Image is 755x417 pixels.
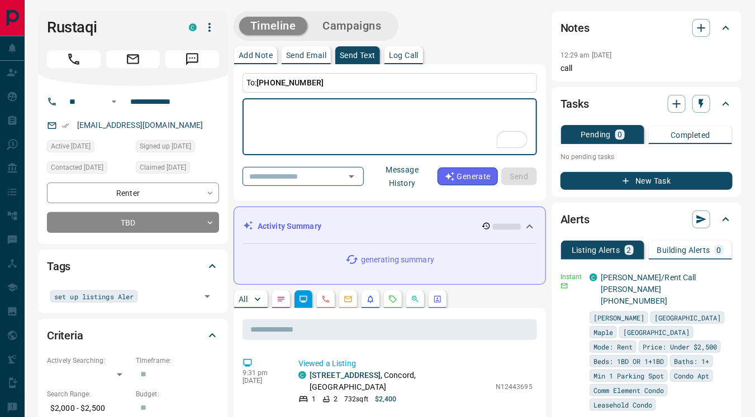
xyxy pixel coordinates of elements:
p: 9:31 pm [243,369,282,377]
span: set up listings Aler [54,291,134,302]
p: Actively Searching: [47,356,130,366]
button: Message History [367,161,438,192]
p: 2 [627,246,631,254]
p: [DATE] [243,377,282,385]
div: Activity Summary [243,216,536,237]
span: [PERSON_NAME] [593,312,644,323]
div: Notes [561,15,733,41]
span: Claimed [DATE] [140,162,186,173]
svg: Requests [388,295,397,304]
svg: Agent Actions [433,295,442,304]
p: Send Text [340,51,376,59]
span: Email [106,50,160,68]
span: [PHONE_NUMBER] [257,78,324,87]
p: N12443695 [496,382,533,392]
svg: Lead Browsing Activity [299,295,308,304]
p: 12:29 am [DATE] [561,51,612,59]
h1: Rustaqi [47,18,172,36]
button: Open [107,95,121,108]
h2: Criteria [47,327,83,344]
div: Criteria [47,322,219,349]
span: [GEOGRAPHIC_DATA] [623,327,690,338]
div: Mon Jan 08 2024 [136,140,219,156]
span: Leasehold Condo [593,399,652,410]
p: Instant [561,272,583,282]
div: condos.ca [298,371,306,379]
div: Alerts [561,206,733,233]
span: Min 1 Parking Spot [593,370,664,381]
span: Condo Apt [674,370,709,381]
p: No pending tasks [561,148,733,165]
h2: Tasks [561,95,589,113]
h2: Notes [561,19,590,37]
p: Completed [671,131,710,139]
div: Renter [47,183,219,203]
p: All [239,295,248,303]
span: Price: Under $2,500 [643,341,717,352]
p: Search Range: [47,389,130,399]
p: Budget: [136,389,219,399]
p: 0 [618,131,622,138]
svg: Email [561,282,568,290]
svg: Calls [321,295,330,304]
p: 1 [312,394,316,404]
p: Activity Summary [258,221,321,232]
div: Mon Oct 13 2025 [47,140,130,156]
svg: Opportunities [411,295,420,304]
p: Viewed a Listing [298,358,533,370]
button: Generate [438,167,498,185]
div: Tasks [561,90,733,117]
svg: Listing Alerts [366,295,375,304]
h2: Alerts [561,210,590,228]
div: Tags [47,253,219,280]
a: [PERSON_NAME]/Rent Call [PERSON_NAME] [PHONE_NUMBER] [601,273,696,305]
span: Message [165,50,219,68]
span: Baths: 1+ [674,356,709,367]
p: Pending [581,131,611,138]
div: TBD [47,212,219,233]
p: Timeframe: [136,356,219,366]
button: Campaigns [312,17,393,35]
p: To: [243,73,537,93]
p: Send Email [286,51,326,59]
button: Open [344,169,359,184]
div: Mon Oct 13 2025 [47,161,130,177]
textarea: To enrich screen reader interactions, please activate Accessibility in Grammarly extension settings [250,103,529,151]
h2: Tags [47,257,70,275]
p: Listing Alerts [572,246,620,254]
p: 2 [334,394,338,404]
p: call [561,63,733,74]
div: condos.ca [590,274,597,281]
span: Contacted [DATE] [51,162,103,173]
span: Call [47,50,101,68]
p: generating summary [361,254,434,266]
span: Maple [593,327,613,338]
p: Building Alerts [657,246,710,254]
span: Comm Element Condo [593,385,664,396]
a: [EMAIL_ADDRESS][DOMAIN_NAME] [77,121,203,130]
span: Beds: 1BD OR 1+1BD [593,356,664,367]
p: Log Call [389,51,419,59]
button: Open [200,289,215,304]
button: Timeline [239,17,307,35]
span: Mode: Rent [593,341,633,352]
svg: Email Verified [61,122,69,130]
p: , Concord, [GEOGRAPHIC_DATA] [310,370,490,393]
div: condos.ca [189,23,197,31]
p: $2,400 [375,394,397,404]
div: Sun Oct 12 2025 [136,161,219,177]
p: 0 [717,246,721,254]
button: New Task [561,172,733,190]
span: Signed up [DATE] [140,141,191,152]
span: Active [DATE] [51,141,91,152]
a: [STREET_ADDRESS] [310,371,381,380]
svg: Notes [277,295,286,304]
p: Add Note [239,51,273,59]
p: 732 sqft [344,394,368,404]
svg: Emails [344,295,353,304]
span: [GEOGRAPHIC_DATA] [654,312,721,323]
